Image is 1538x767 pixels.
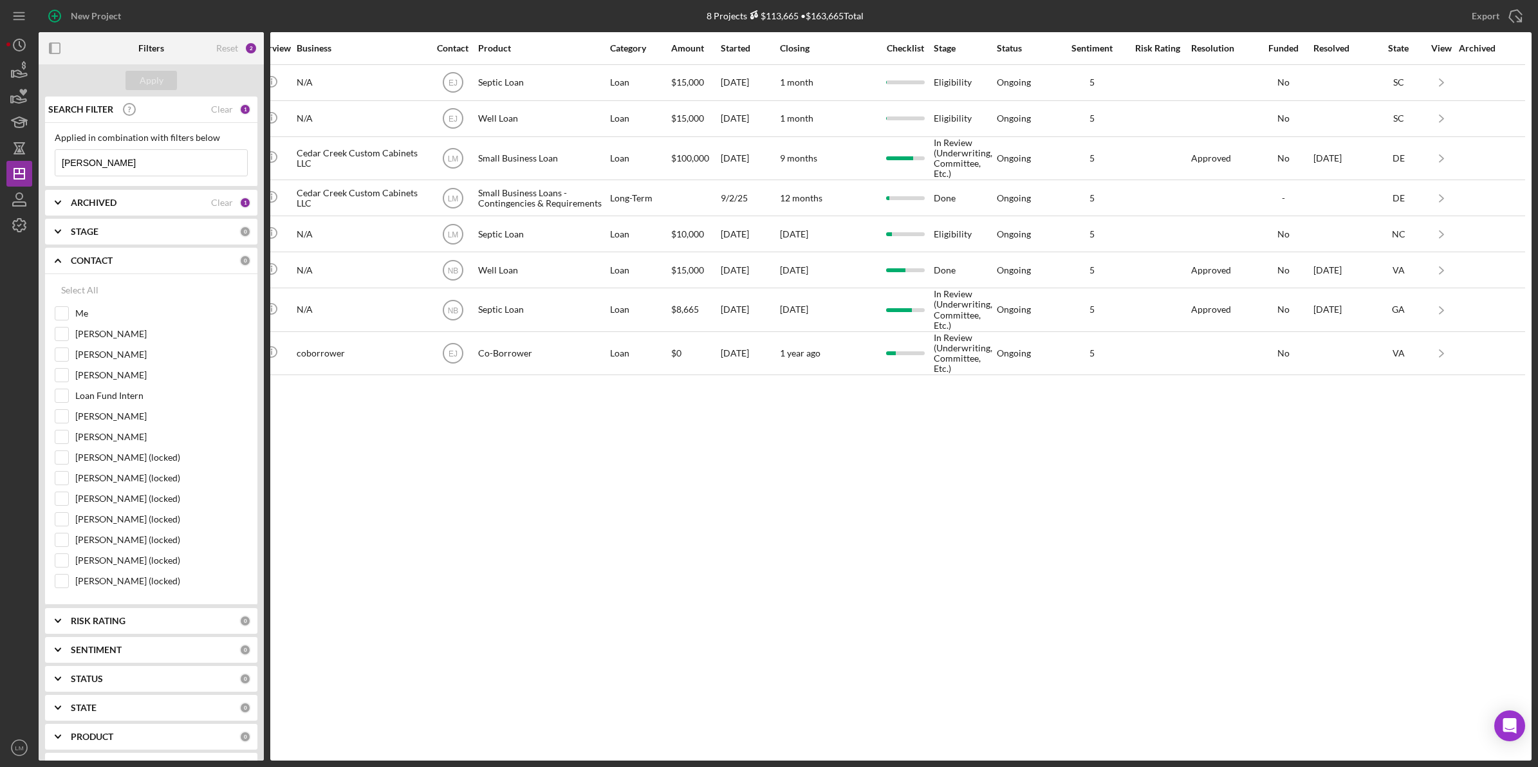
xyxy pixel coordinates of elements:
[780,152,817,163] time: 9 months
[429,43,477,53] div: Contact
[447,154,458,163] text: LM
[48,104,113,115] b: SEARCH FILTER
[610,102,670,136] div: Loan
[721,43,779,53] div: Started
[721,102,779,136] div: [DATE]
[61,277,98,303] div: Select All
[1313,138,1371,179] div: [DATE]
[1459,3,1532,29] button: Export
[780,113,813,124] time: 1 month
[448,349,457,358] text: EJ
[478,289,607,330] div: Septic Loan
[610,217,670,251] div: Loan
[247,43,295,53] div: Overview
[75,430,248,443] label: [PERSON_NAME]
[1254,153,1312,163] div: No
[75,410,248,423] label: [PERSON_NAME]
[1060,77,1124,88] div: 5
[239,197,251,208] div: 1
[71,226,98,237] b: STAGE
[721,217,779,251] div: [DATE]
[610,253,670,287] div: Loan
[1191,265,1231,275] div: Approved
[1373,229,1424,239] div: NC
[75,575,248,587] label: [PERSON_NAME] (locked)
[478,66,607,100] div: Septic Loan
[610,333,670,374] div: Loan
[610,181,670,215] div: Long-Term
[75,492,248,505] label: [PERSON_NAME] (locked)
[1126,43,1190,53] div: Risk Rating
[1254,43,1312,53] div: Funded
[478,217,607,251] div: Septic Loan
[55,277,105,303] button: Select All
[1254,304,1312,315] div: No
[478,181,607,215] div: Small Business Loans - Contingencies & Requirements
[671,43,719,53] div: Amount
[934,333,996,374] div: In Review (Underwriting, Committee, Etc.)
[478,253,607,287] div: Well Loan
[721,181,779,215] div: 9/2/25
[125,71,177,90] button: Apply
[75,389,248,402] label: Loan Fund Intern
[1254,193,1312,203] div: -
[997,304,1031,315] div: Ongoing
[211,104,233,115] div: Clear
[1191,153,1231,163] div: Approved
[780,192,822,203] time: 12 months
[1060,304,1124,315] div: 5
[671,228,704,239] span: $10,000
[297,181,425,215] div: Cedar Creek Custom Cabinets LLC
[239,731,251,743] div: 0
[297,43,425,53] div: Business
[75,451,248,464] label: [PERSON_NAME] (locked)
[1373,265,1424,275] div: VA
[721,253,779,287] div: [DATE]
[75,533,248,546] label: [PERSON_NAME] (locked)
[75,307,248,320] label: Me
[448,115,457,124] text: EJ
[71,198,116,208] b: ARCHIVED
[934,181,996,215] div: Done
[71,3,121,29] div: New Project
[671,113,704,124] span: $15,000
[997,193,1031,203] div: Ongoing
[1373,193,1424,203] div: DE
[447,266,458,275] text: NB
[239,644,251,656] div: 0
[1313,253,1371,287] div: [DATE]
[721,138,779,179] div: [DATE]
[934,253,996,287] div: Done
[780,77,813,88] time: 1 month
[780,347,820,358] time: 1 year ago
[15,744,23,752] text: LM
[71,674,103,684] b: STATUS
[610,66,670,100] div: Loan
[478,43,607,53] div: Product
[1313,289,1371,330] div: [DATE]
[297,66,425,100] div: N/A
[478,138,607,179] div: Small Business Loan
[1373,77,1424,88] div: SC
[71,703,97,713] b: STATE
[721,333,779,374] div: [DATE]
[297,253,425,287] div: N/A
[478,102,607,136] div: Well Loan
[1191,43,1253,53] div: Resolution
[239,104,251,115] div: 1
[934,43,996,53] div: Stage
[448,79,457,88] text: EJ
[780,264,808,275] time: [DATE]
[671,347,681,358] span: $0
[721,66,779,100] div: [DATE]
[610,289,670,330] div: Loan
[39,3,134,29] button: New Project
[1459,43,1523,53] div: Archived
[71,645,122,655] b: SENTIMENT
[75,472,248,485] label: [PERSON_NAME] (locked)
[1373,43,1424,53] div: State
[747,10,799,21] div: $113,665
[239,702,251,714] div: 0
[447,306,458,315] text: NB
[934,217,996,251] div: Eligibility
